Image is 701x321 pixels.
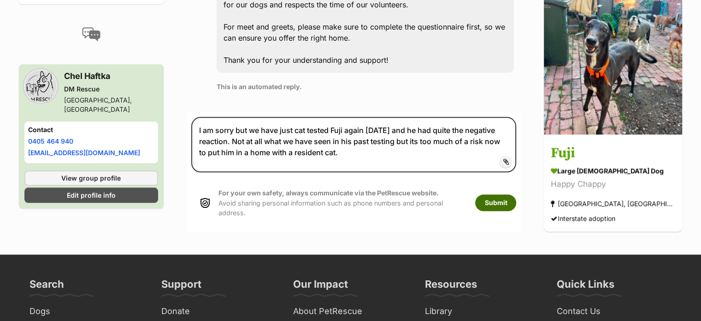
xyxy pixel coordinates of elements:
[551,143,675,164] h3: Fuji
[425,278,477,296] h3: Resources
[218,188,466,218] p: Avoid sharing personal information such as phone numbers and personal address.
[61,173,121,183] span: View group profile
[557,278,614,296] h3: Quick Links
[293,278,348,296] h3: Our Impact
[28,125,154,134] h4: Contact
[551,212,615,224] div: Interstate adoption
[218,189,439,197] strong: For your own safety, always communicate via the PetRescue website.
[28,137,73,145] a: 0405 464 940
[421,304,544,319] a: Library
[551,197,675,210] div: [GEOGRAPHIC_DATA], [GEOGRAPHIC_DATA]
[551,178,675,190] div: Happy Chappy
[158,304,280,319] a: Donate
[24,188,158,203] a: Edit profile info
[551,166,675,176] div: large [DEMOGRAPHIC_DATA] Dog
[24,170,158,186] a: View group profile
[217,82,514,91] p: This is an automated reply.
[26,304,148,319] a: Dogs
[64,70,158,83] h3: Chel Haftka
[289,304,412,319] a: About PetRescue
[82,27,100,41] img: conversation-icon-4a6f8262b818ee0b60e3300018af0b2d0b884aa5de6e9bcb8d3d4eeb1a70a7c4.svg
[544,136,682,231] a: Fuji large [DEMOGRAPHIC_DATA] Dog Happy Chappy [GEOGRAPHIC_DATA], [GEOGRAPHIC_DATA] Interstate ad...
[24,70,57,102] img: DM Rescue profile pic
[553,304,676,319] a: Contact Us
[64,85,158,94] div: DM Rescue
[67,190,116,200] span: Edit profile info
[161,278,201,296] h3: Support
[64,96,158,114] div: [GEOGRAPHIC_DATA], [GEOGRAPHIC_DATA]
[29,278,64,296] h3: Search
[475,194,516,211] button: Submit
[28,149,140,157] a: [EMAIL_ADDRESS][DOMAIN_NAME]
